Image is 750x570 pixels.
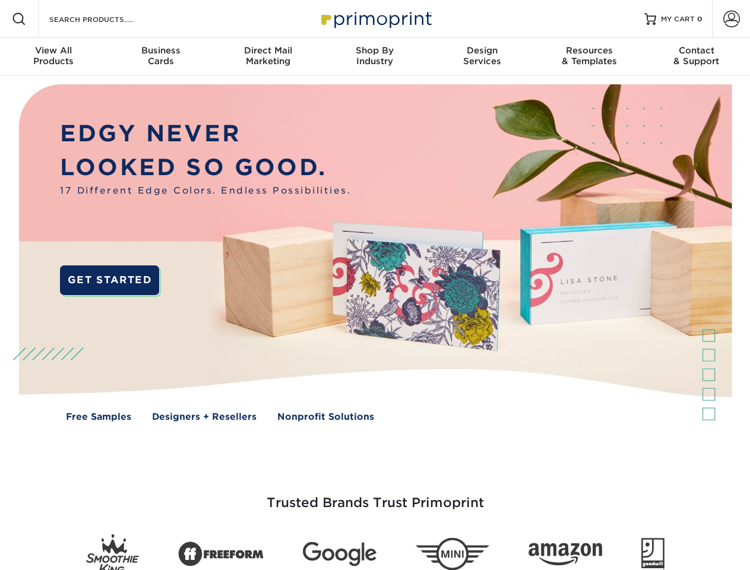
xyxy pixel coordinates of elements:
img: Amazon [529,543,602,566]
div: & Support [643,45,750,66]
div: Services [429,45,536,66]
a: Shop ByIndustry [321,38,428,76]
p: LOOKED SO GOOD. [60,151,351,185]
img: Primoprint [316,6,435,31]
div: Marketing [214,45,321,66]
p: EDGY NEVER [60,117,351,151]
span: Shop By [321,45,428,56]
a: BusinessCards [107,38,214,76]
span: 0 [697,15,702,23]
a: Designers + Resellers [152,410,257,424]
span: MY CART [661,14,695,24]
a: Resources& Templates [536,38,643,76]
div: Industry [321,45,428,66]
div: & Templates [536,45,643,66]
a: Nonprofit Solutions [277,410,374,424]
span: Design [429,45,536,56]
a: Contact& Support [643,38,750,76]
span: Business [107,45,214,56]
img: Google [303,542,376,566]
h3: Trusted Brands Trust Primoprint [28,467,723,525]
input: SEARCH PRODUCTS..... [48,12,164,26]
a: DesignServices [429,38,536,76]
span: Contact [643,45,750,56]
div: Cards [107,45,214,66]
a: GET STARTED [60,265,159,295]
span: 17 Different Edge Colors. Endless Possibilities. [60,184,351,198]
span: Resources [536,45,643,56]
a: Free Samples [66,410,131,424]
img: Goodwill [641,538,664,570]
a: Direct MailMarketing [214,38,321,76]
span: Direct Mail [214,45,321,56]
